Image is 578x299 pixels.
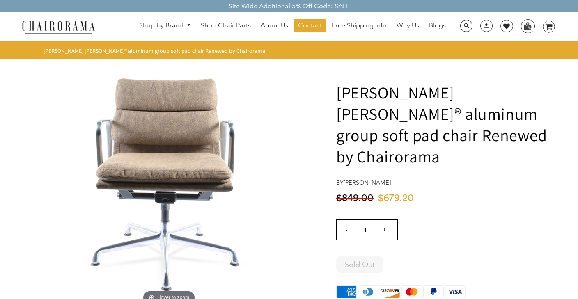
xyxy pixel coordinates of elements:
a: Blogs [425,19,450,32]
span: Contact [298,21,322,30]
a: Contact [294,19,326,32]
h1: [PERSON_NAME] [PERSON_NAME]® aluminum group soft pad chair Renewed by Chairorama [336,82,556,167]
span: Why Us [397,21,419,30]
a: Herman Miller Eames® aluminum group soft pad chair Renewed by Chairorama - chairoramaHover to zoom [46,179,292,188]
a: Shop Chair Parts [197,19,255,32]
span: $849.00 [336,193,374,203]
span: $679.20 [378,193,414,203]
input: - [337,220,356,240]
a: [PERSON_NAME] [344,179,391,186]
a: Shop by Brand [135,19,195,32]
nav: breadcrumbs [44,47,268,55]
a: About Us [257,19,292,32]
input: + [374,220,394,240]
a: Why Us [392,19,423,32]
h4: by [336,179,556,186]
span: About Us [261,21,288,30]
span: Blogs [429,21,446,30]
img: WhatsApp_Image_2024-07-12_at_16.23.01.webp [521,20,534,32]
span: Sold Out [345,260,375,269]
span: [PERSON_NAME] [PERSON_NAME]® aluminum group soft pad chair Renewed by Chairorama [44,47,265,55]
img: chairorama [17,20,99,34]
span: Shop Chair Parts [201,21,251,30]
span: Free Shipping Info [332,21,387,30]
nav: DesktopNavigation [134,19,451,34]
a: Free Shipping Info [328,19,391,32]
button: Sold Out [336,256,383,273]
